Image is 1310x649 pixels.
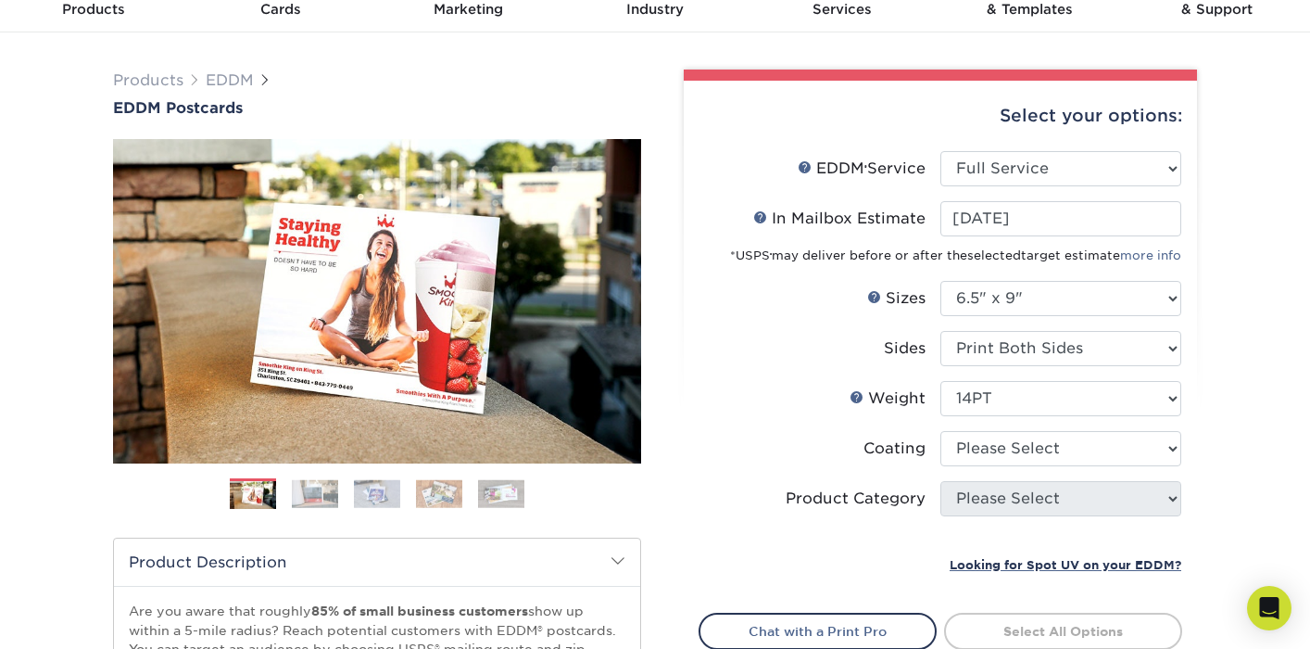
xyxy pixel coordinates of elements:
a: more info [1120,248,1181,262]
div: Select your options: [699,81,1182,151]
small: Looking for Spot UV on your EDDM? [950,558,1181,572]
div: In Mailbox Estimate [753,208,926,230]
img: EDDM 04 [416,479,462,508]
a: Looking for Spot UV on your EDDM? [950,555,1181,573]
sup: ® [864,164,867,172]
img: EDDM 01 [230,479,276,512]
a: EDDM Postcards [113,99,641,117]
h2: Product Description [114,539,640,586]
div: Open Intercom Messenger [1247,586,1291,630]
strong: 85% of small business customers [311,604,528,618]
img: EDDM Postcards 01 [113,119,641,484]
input: Select Date [940,201,1181,236]
span: selected [967,248,1021,262]
img: EDDM 02 [292,479,338,508]
div: Sides [884,337,926,360]
div: Sizes [867,287,926,310]
div: EDDM Service [798,158,926,180]
img: EDDM 05 [478,479,524,508]
img: EDDM 03 [354,479,400,508]
div: Weight [850,388,926,410]
div: Coating [863,438,926,460]
sup: ® [770,252,772,258]
a: EDDM [206,71,254,89]
a: Products [113,71,183,89]
small: *USPS may deliver before or after the target estimate [730,248,1181,262]
div: Product Category [786,488,926,510]
span: EDDM Postcards [113,99,243,117]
